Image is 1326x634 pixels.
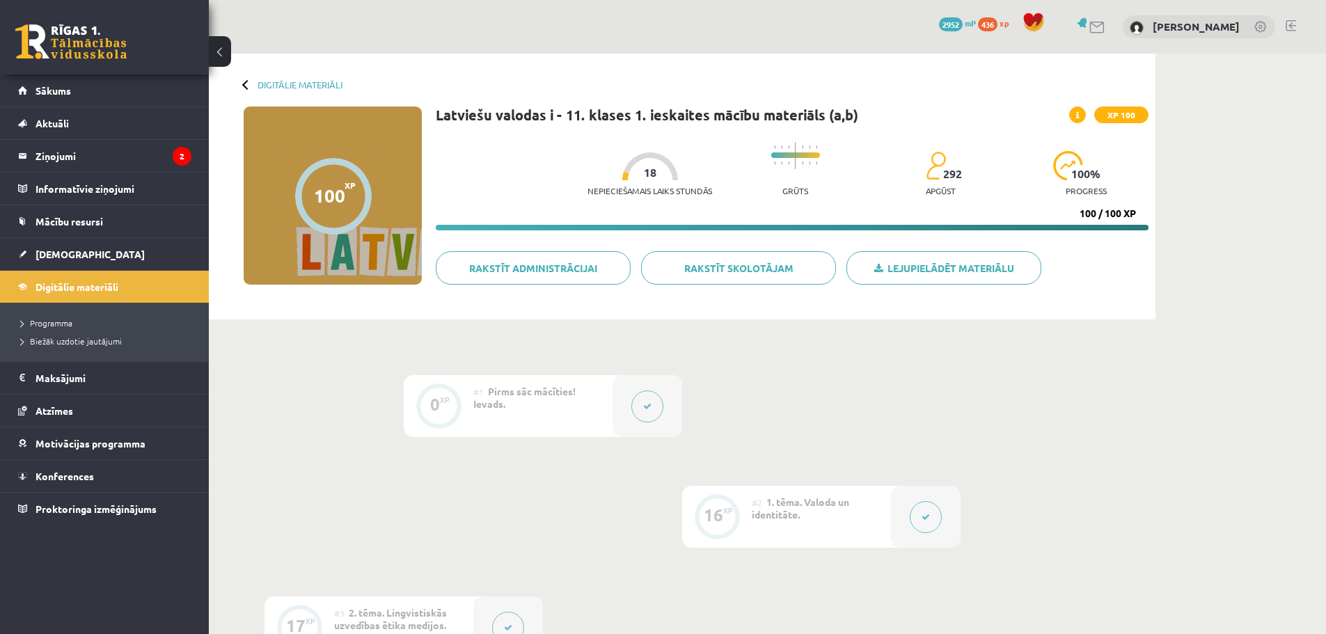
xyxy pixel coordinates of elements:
[436,106,858,123] h1: Latviešu valodas i - 11. klases 1. ieskaites mācību materiāls (a,b)
[18,238,191,270] a: [DEMOGRAPHIC_DATA]
[926,151,946,180] img: students-c634bb4e5e11cddfef0936a35e636f08e4e9abd3cc4e673bd6f9a4125e45ecb1.svg
[781,161,782,165] img: icon-short-line-57e1e144782c952c97e751825c79c345078a6d821885a25fce030b3d8c18986b.svg
[1066,186,1107,196] p: progress
[943,168,962,180] span: 292
[18,271,191,303] a: Digitālie materiāli
[1153,19,1240,33] a: [PERSON_NAME]
[334,606,447,631] span: 2. tēma. Lingvistiskās uzvedības ētika medijos.
[18,107,191,139] a: Aktuāli
[978,17,1016,29] a: 436 xp
[1053,151,1083,180] img: icon-progress-161ccf0a02000e728c5f80fcf4c31c7af3da0e1684b2b1d7c360e028c24a22f1.svg
[644,166,656,179] span: 18
[752,496,849,521] span: 1. tēma. Valoda un identitāte.
[18,395,191,427] a: Atzīmes
[18,74,191,106] a: Sākums
[440,396,450,404] div: XP
[18,493,191,525] a: Proktoringa izmēģinājums
[314,185,345,206] div: 100
[939,17,976,29] a: 2952 mP
[939,17,963,31] span: 2952
[35,470,94,482] span: Konferences
[18,427,191,459] a: Motivācijas programma
[802,145,803,149] img: icon-short-line-57e1e144782c952c97e751825c79c345078a6d821885a25fce030b3d8c18986b.svg
[788,145,789,149] img: icon-short-line-57e1e144782c952c97e751825c79c345078a6d821885a25fce030b3d8c18986b.svg
[21,335,195,347] a: Biežāk uzdotie jautājumi
[35,84,71,97] span: Sākums
[306,617,315,625] div: XP
[788,161,789,165] img: icon-short-line-57e1e144782c952c97e751825c79c345078a6d821885a25fce030b3d8c18986b.svg
[21,317,72,328] span: Programma
[18,362,191,394] a: Maksājumi
[782,186,808,196] p: Grūts
[15,24,127,59] a: Rīgas 1. Tālmācības vidusskola
[809,145,810,149] img: icon-short-line-57e1e144782c952c97e751825c79c345078a6d821885a25fce030b3d8c18986b.svg
[35,173,191,205] legend: Informatīvie ziņojumi
[18,205,191,237] a: Mācību resursi
[816,145,817,149] img: icon-short-line-57e1e144782c952c97e751825c79c345078a6d821885a25fce030b3d8c18986b.svg
[1000,17,1009,29] span: xp
[334,608,345,619] span: #3
[173,147,191,166] i: 2
[21,335,122,347] span: Biežāk uzdotie jautājumi
[816,161,817,165] img: icon-short-line-57e1e144782c952c97e751825c79c345078a6d821885a25fce030b3d8c18986b.svg
[345,180,356,190] span: XP
[35,117,69,129] span: Aktuāli
[704,509,723,521] div: 16
[430,398,440,411] div: 0
[35,404,73,417] span: Atzīmes
[436,251,631,285] a: Rakstīt administrācijai
[473,385,576,410] span: Pirms sāc mācīties! Ievads.
[802,161,803,165] img: icon-short-line-57e1e144782c952c97e751825c79c345078a6d821885a25fce030b3d8c18986b.svg
[1130,21,1144,35] img: Enriko Strazdiņš
[18,460,191,492] a: Konferences
[1094,106,1149,123] span: XP 100
[641,251,836,285] a: Rakstīt skolotājam
[35,248,145,260] span: [DEMOGRAPHIC_DATA]
[18,140,191,172] a: Ziņojumi2
[35,280,118,293] span: Digitālie materiāli
[35,140,191,172] legend: Ziņojumi
[978,17,997,31] span: 436
[18,173,191,205] a: Informatīvie ziņojumi
[21,317,195,329] a: Programma
[35,215,103,228] span: Mācību resursi
[846,251,1041,285] a: Lejupielādēt materiālu
[473,386,484,397] span: #1
[926,186,956,196] p: apgūst
[774,161,775,165] img: icon-short-line-57e1e144782c952c97e751825c79c345078a6d821885a25fce030b3d8c18986b.svg
[258,79,342,90] a: Digitālie materiāli
[752,497,762,508] span: #2
[35,502,157,515] span: Proktoringa izmēģinājums
[809,161,810,165] img: icon-short-line-57e1e144782c952c97e751825c79c345078a6d821885a25fce030b3d8c18986b.svg
[781,145,782,149] img: icon-short-line-57e1e144782c952c97e751825c79c345078a6d821885a25fce030b3d8c18986b.svg
[35,437,145,450] span: Motivācijas programma
[35,362,191,394] legend: Maksājumi
[587,186,712,196] p: Nepieciešamais laiks stundās
[774,145,775,149] img: icon-short-line-57e1e144782c952c97e751825c79c345078a6d821885a25fce030b3d8c18986b.svg
[723,507,733,514] div: XP
[286,619,306,632] div: 17
[1071,168,1101,180] span: 100 %
[795,142,796,169] img: icon-long-line-d9ea69661e0d244f92f715978eff75569469978d946b2353a9bb055b3ed8787d.svg
[965,17,976,29] span: mP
